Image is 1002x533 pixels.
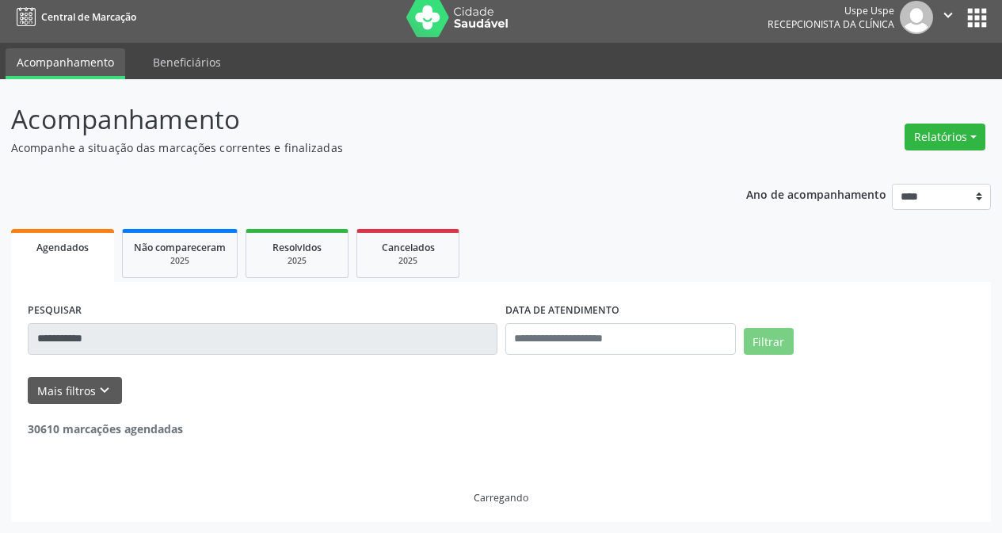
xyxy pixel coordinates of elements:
[746,184,886,204] p: Ano de acompanhamento
[933,1,963,34] button: 
[963,4,991,32] button: apps
[939,6,957,24] i: 
[28,421,183,436] strong: 30610 marcações agendadas
[36,241,89,254] span: Agendados
[96,382,113,399] i: keyboard_arrow_down
[41,10,136,24] span: Central de Marcação
[134,241,226,254] span: Não compareceram
[142,48,232,76] a: Beneficiários
[28,377,122,405] button: Mais filtroskeyboard_arrow_down
[272,241,322,254] span: Resolvidos
[744,328,794,355] button: Filtrar
[11,4,136,30] a: Central de Marcação
[382,241,435,254] span: Cancelados
[474,491,528,504] div: Carregando
[368,255,448,267] div: 2025
[134,255,226,267] div: 2025
[6,48,125,79] a: Acompanhamento
[257,255,337,267] div: 2025
[900,1,933,34] img: img
[28,299,82,323] label: PESQUISAR
[905,124,985,150] button: Relatórios
[505,299,619,323] label: DATA DE ATENDIMENTO
[768,17,894,31] span: Recepcionista da clínica
[11,139,697,156] p: Acompanhe a situação das marcações correntes e finalizadas
[768,4,894,17] div: Uspe Uspe
[11,100,697,139] p: Acompanhamento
